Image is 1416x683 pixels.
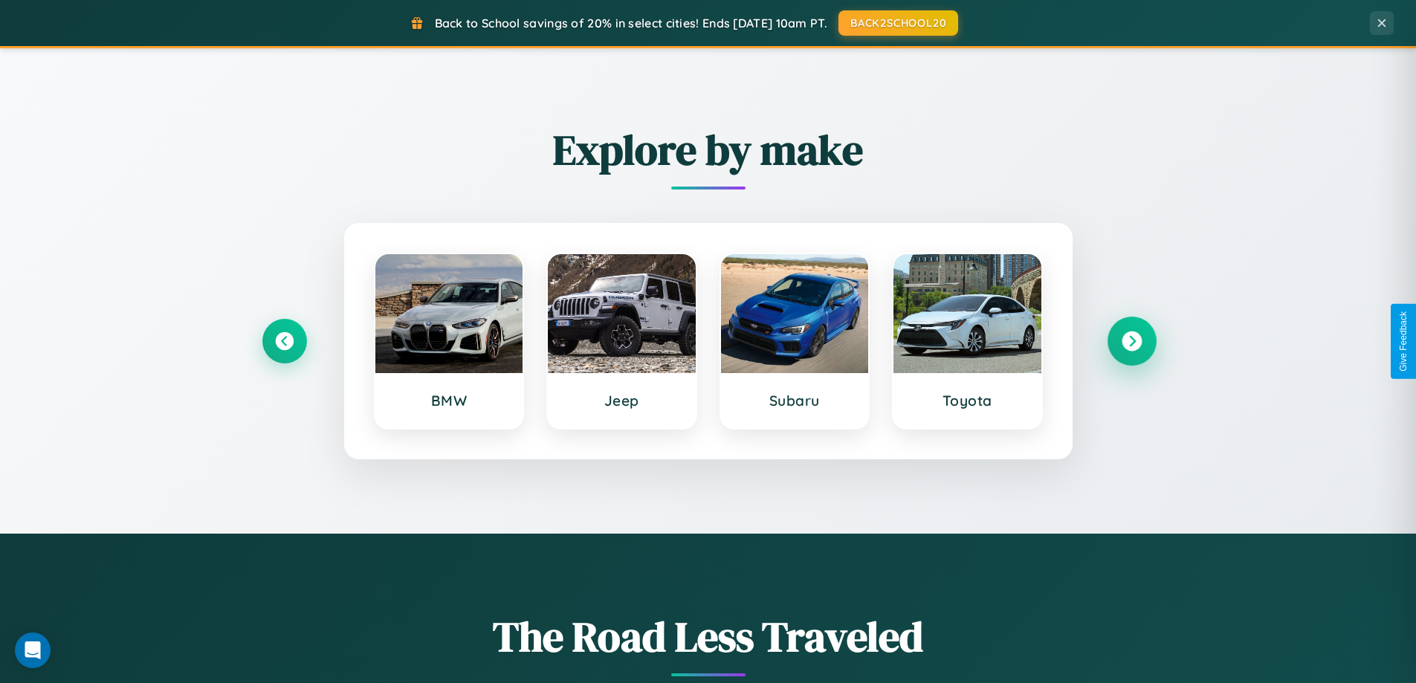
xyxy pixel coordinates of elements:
h3: Jeep [563,392,681,410]
h3: Toyota [908,392,1027,410]
h2: Explore by make [262,121,1154,178]
div: Open Intercom Messenger [15,632,51,668]
button: BACK2SCHOOL20 [838,10,958,36]
h3: BMW [390,392,508,410]
h3: Subaru [736,392,854,410]
span: Back to School savings of 20% in select cities! Ends [DATE] 10am PT. [435,16,827,30]
h1: The Road Less Traveled [262,608,1154,665]
div: Give Feedback [1398,311,1409,372]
